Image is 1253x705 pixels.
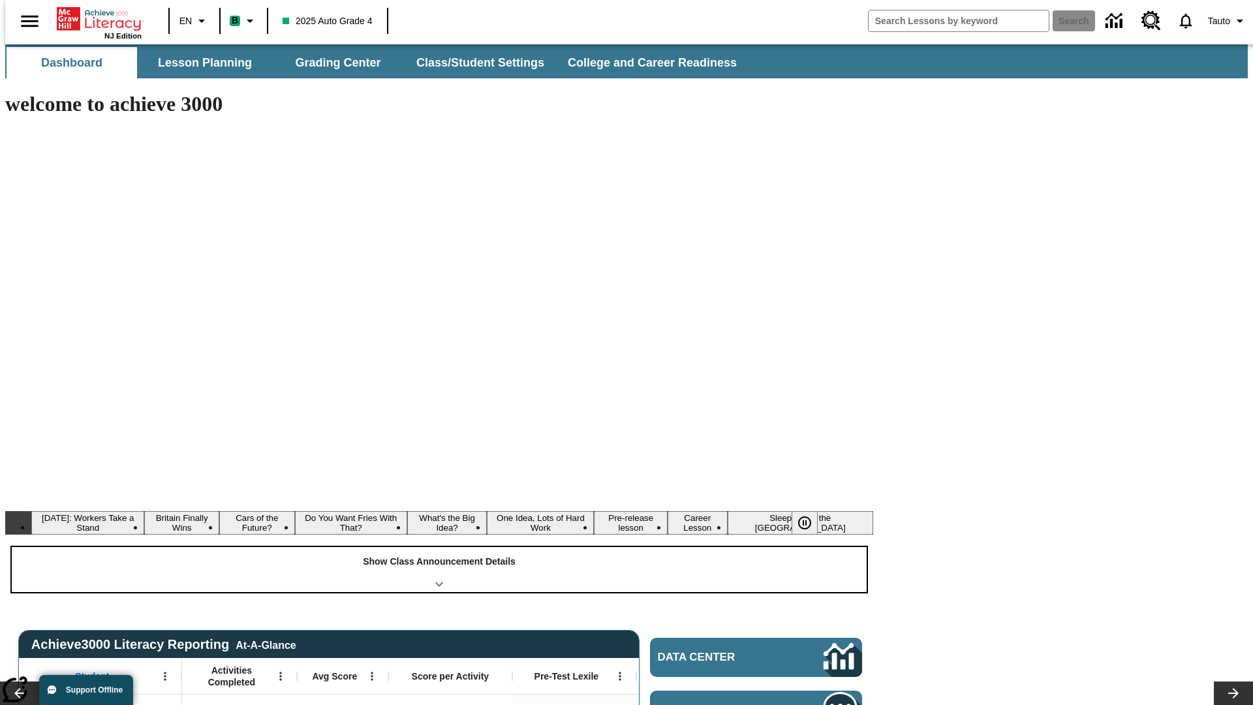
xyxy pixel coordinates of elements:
span: Student [75,670,109,682]
h1: welcome to achieve 3000 [5,92,873,116]
button: Open Menu [610,666,630,686]
span: B [232,12,238,29]
span: Tauto [1208,14,1230,28]
button: Slide 9 Sleepless in the Animal Kingdom [728,511,873,535]
div: Show Class Announcement Details [12,547,867,592]
button: Boost Class color is mint green. Change class color [224,9,263,33]
span: Activities Completed [189,665,275,688]
button: Open Menu [271,666,290,686]
button: Class/Student Settings [406,47,555,78]
button: Lesson carousel, Next [1214,681,1253,705]
button: Grading Center [273,47,403,78]
span: NJ Edition [104,32,142,40]
span: Score per Activity [412,670,489,682]
span: Avg Score [312,670,357,682]
button: Slide 7 Pre-release lesson [594,511,668,535]
span: EN [179,14,192,28]
button: Profile/Settings [1203,9,1253,33]
a: Resource Center, Will open in new tab [1134,3,1169,39]
span: Support Offline [66,685,123,695]
button: Slide 5 What's the Big Idea? [407,511,487,535]
button: Slide 2 Britain Finally Wins [144,511,219,535]
div: Pause [792,511,831,535]
button: Slide 8 Career Lesson [668,511,728,535]
div: SubNavbar [5,44,1248,78]
p: Show Class Announcement Details [363,555,516,569]
span: Data Center [658,651,780,664]
span: Pre-Test Lexile [534,670,599,682]
a: Notifications [1169,4,1203,38]
button: Open Menu [362,666,382,686]
input: search field [869,10,1049,31]
button: Slide 4 Do You Want Fries With That? [295,511,407,535]
button: Slide 1 Labor Day: Workers Take a Stand [31,511,144,535]
div: SubNavbar [5,47,749,78]
button: Language: EN, Select a language [174,9,215,33]
button: Open Menu [155,666,175,686]
span: Achieve3000 Literacy Reporting [31,637,296,652]
button: Open side menu [10,2,49,40]
div: Home [57,5,142,40]
button: Pause [792,511,818,535]
div: At-A-Glance [236,637,296,651]
a: Data Center [650,638,862,677]
button: Support Offline [39,675,133,705]
button: College and Career Readiness [557,47,747,78]
button: Lesson Planning [140,47,270,78]
button: Slide 6 One Idea, Lots of Hard Work [487,511,594,535]
span: 2025 Auto Grade 4 [283,14,373,28]
a: Data Center [1098,3,1134,39]
button: Slide 3 Cars of the Future? [219,511,295,535]
a: Home [57,6,142,32]
button: Dashboard [7,47,137,78]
